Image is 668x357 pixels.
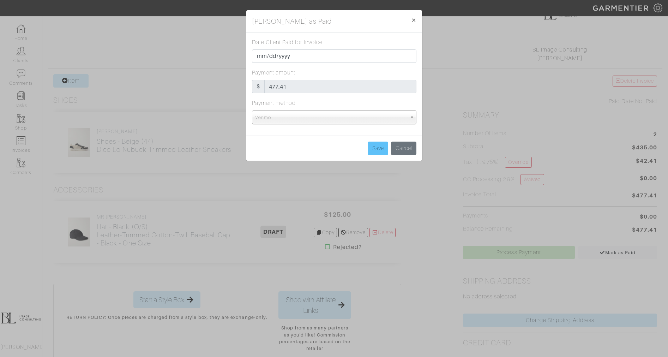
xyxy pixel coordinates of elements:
[255,111,407,125] span: Venmo
[405,10,422,30] button: Close
[252,69,296,77] label: Payment amount
[252,38,323,47] label: Date Client Paid for Invoice
[411,15,416,25] span: ×
[252,80,265,93] div: $
[391,142,416,155] button: Cancel
[252,99,296,107] label: Payment method
[252,16,332,26] h5: [PERSON_NAME] as Paid
[368,142,388,155] input: Save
